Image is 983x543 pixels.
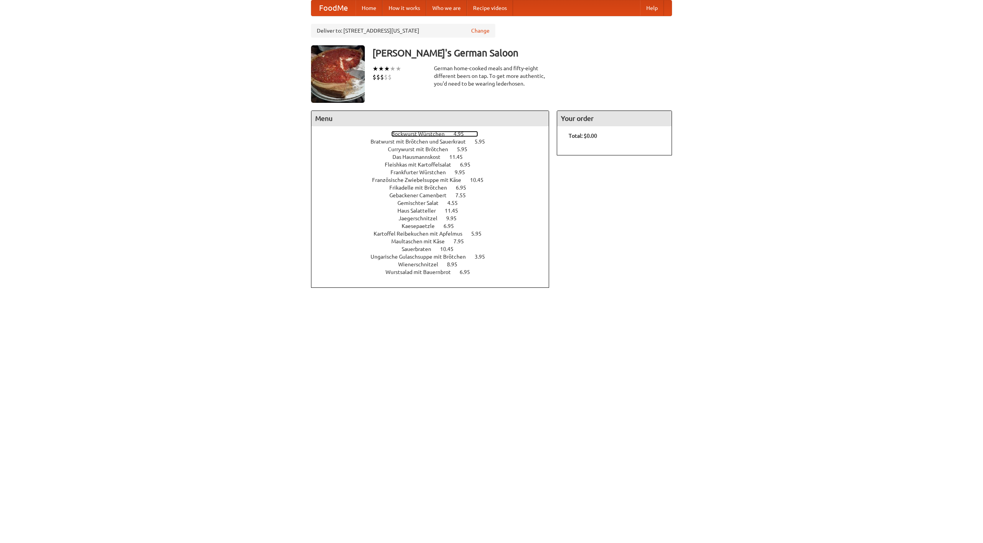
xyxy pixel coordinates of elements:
[434,64,549,87] div: German home-cooked meals and fifty-eight different beers on tap. To get more authentic, you'd nee...
[446,215,464,221] span: 9.95
[371,254,473,260] span: Ungarische Gulaschsuppe mit Brötchen
[371,254,499,260] a: Ungarische Gulaschsuppe mit Brötchen 3.95
[388,146,456,152] span: Currywurst mit Brötchen
[475,254,493,260] span: 3.95
[388,146,482,152] a: Currywurst mit Brötchen 5.95
[569,133,597,139] b: Total: $0.00
[376,73,380,81] li: $
[391,169,479,175] a: Frankfurter Würstchen 9.95
[398,261,446,267] span: Wienerschnitzel
[453,238,472,244] span: 7.95
[374,231,470,237] span: Kartoffel Reibekuchen mit Apfelmus
[311,0,356,16] a: FoodMe
[356,0,382,16] a: Home
[457,146,475,152] span: 5.95
[391,169,453,175] span: Frankfurter Würstchen
[456,185,474,191] span: 6.95
[378,64,384,73] li: ★
[384,64,390,73] li: ★
[391,131,478,137] a: Bockwurst Würstchen 4.95
[389,185,480,191] a: Frikadelle mit Brötchen 6.95
[398,261,472,267] a: Wienerschnitzel 8.95
[402,246,439,252] span: Sauerbraten
[460,269,478,275] span: 6.95
[399,215,471,221] a: Jaegerschnitzel 9.95
[371,139,499,145] a: Bratwurst mit Brötchen und Sauerkraut 5.95
[389,192,480,198] a: Gebackener Camenbert 7.55
[392,154,477,160] a: Das Hausmannskost 11.45
[402,246,468,252] a: Sauerbraten 10.45
[402,223,442,229] span: Kaesepaetzle
[388,73,392,81] li: $
[399,215,445,221] span: Jaegerschnitzel
[402,223,468,229] a: Kaesepaetzle 6.95
[460,162,478,168] span: 6.95
[391,238,452,244] span: Maultaschen mit Käse
[557,111,672,126] h4: Your order
[380,73,384,81] li: $
[311,24,495,38] div: Deliver to: [STREET_ADDRESS][US_STATE]
[640,0,664,16] a: Help
[372,177,469,183] span: Französische Zwiebelsuppe mit Käse
[449,154,470,160] span: 11.45
[397,208,444,214] span: Haus Salatteller
[382,0,426,16] a: How it works
[391,131,452,137] span: Bockwurst Würstchen
[467,0,513,16] a: Recipe videos
[374,231,496,237] a: Kartoffel Reibekuchen mit Apfelmus 5.95
[470,177,491,183] span: 10.45
[372,64,378,73] li: ★
[385,162,459,168] span: Fleishkas mit Kartoffelsalat
[440,246,461,252] span: 10.45
[392,154,448,160] span: Das Hausmannskost
[397,200,472,206] a: Gemischter Salat 4.55
[455,169,473,175] span: 9.95
[475,139,493,145] span: 5.95
[445,208,466,214] span: 11.45
[444,223,462,229] span: 6.95
[396,64,401,73] li: ★
[397,200,446,206] span: Gemischter Salat
[471,231,489,237] span: 5.95
[389,192,454,198] span: Gebackener Camenbert
[386,269,484,275] a: Wurstsalad mit Bauernbrot 6.95
[372,177,498,183] a: Französische Zwiebelsuppe mit Käse 10.45
[311,45,365,103] img: angular.jpg
[471,27,490,35] a: Change
[371,139,473,145] span: Bratwurst mit Brötchen und Sauerkraut
[455,192,473,198] span: 7.55
[386,269,458,275] span: Wurstsalad mit Bauernbrot
[385,162,485,168] a: Fleishkas mit Kartoffelsalat 6.95
[390,64,396,73] li: ★
[384,73,388,81] li: $
[391,238,478,244] a: Maultaschen mit Käse 7.95
[311,111,549,126] h4: Menu
[447,261,465,267] span: 8.95
[426,0,467,16] a: Who we are
[397,208,472,214] a: Haus Salatteller 11.45
[453,131,472,137] span: 4.95
[372,73,376,81] li: $
[447,200,465,206] span: 4.55
[389,185,455,191] span: Frikadelle mit Brötchen
[372,45,672,61] h3: [PERSON_NAME]'s German Saloon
